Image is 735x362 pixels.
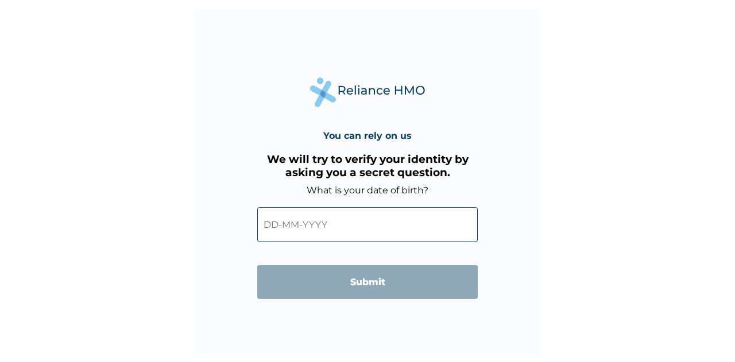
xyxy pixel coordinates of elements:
h4: You can rely on us [323,130,412,141]
h3: We will try to verify your identity by asking you a secret question. [257,153,478,179]
input: Submit [257,265,478,299]
img: Reliance Health's Logo [310,77,425,107]
label: What is your date of birth? [307,185,428,196]
input: DD-MM-YYYY [257,207,478,242]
